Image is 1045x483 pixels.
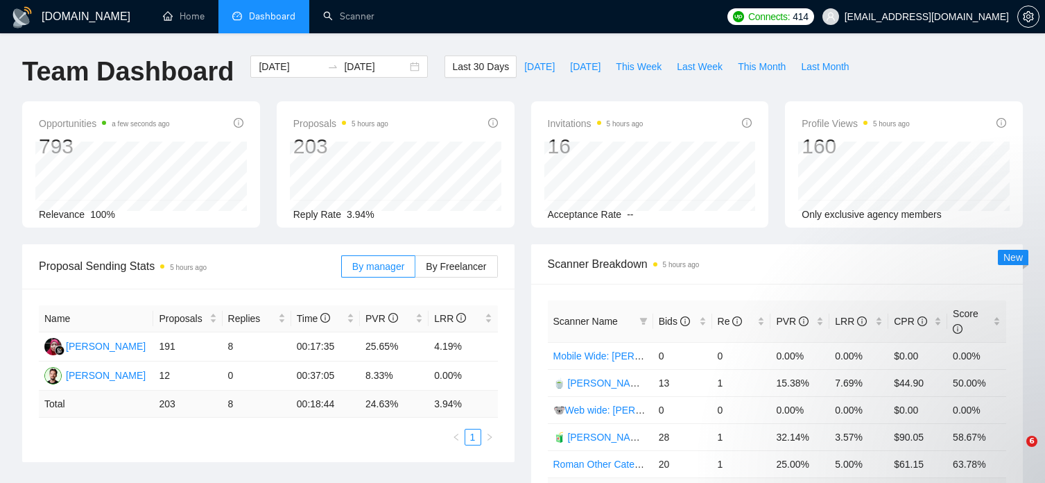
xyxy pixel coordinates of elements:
button: Last Week [669,56,730,78]
td: 1 [712,450,771,477]
span: info-circle [857,316,867,326]
img: RV [44,367,62,384]
button: This Week [608,56,669,78]
td: 0.00% [770,342,829,369]
span: [DATE] [524,59,555,74]
td: 8 [223,391,291,418]
span: 6 [1026,436,1037,447]
a: 🐨Web wide: [PERSON_NAME] 03/07 old але перест на веб проф [553,405,847,416]
span: Opportunities [39,115,170,132]
td: 8 [223,332,291,362]
span: CPR [894,316,926,327]
span: Proposals [293,115,388,132]
a: 1 [465,430,481,445]
span: Proposals [159,311,206,326]
span: Reply Rate [293,209,341,220]
td: Total [39,391,153,418]
td: 00:17:35 [291,332,360,362]
span: info-circle [320,313,330,323]
td: 8.33% [360,362,429,391]
li: 1 [465,429,481,446]
time: 5 hours ago [170,264,207,271]
a: setting [1017,11,1039,22]
span: Last Week [677,59,723,74]
span: dashboard [232,11,242,21]
time: 5 hours ago [607,120,644,128]
span: Last 30 Days [452,59,509,74]
td: $0.00 [888,342,947,369]
td: 203 [153,391,222,418]
span: LRR [434,313,466,324]
span: Time [297,313,330,324]
button: setting [1017,6,1039,28]
span: By Freelancer [426,261,486,272]
span: 414 [793,9,808,24]
input: Start date [259,59,322,74]
time: a few seconds ago [112,120,169,128]
td: 0.00% [429,362,497,391]
td: 4.19% [429,332,497,362]
span: -- [627,209,633,220]
td: 13 [653,369,712,396]
button: Last Month [793,56,856,78]
td: 0.00% [770,396,829,423]
td: 1 [712,369,771,396]
time: 5 hours ago [873,120,910,128]
td: 24.63 % [360,391,429,418]
span: info-circle [953,324,962,334]
td: 0 [653,396,712,423]
span: info-circle [996,118,1006,128]
a: Roman Other Categories: UX/UI & Web design copy [PERSON_NAME] [553,459,861,470]
span: info-circle [680,316,690,326]
span: [DATE] [570,59,601,74]
img: upwork-logo.png [733,11,744,22]
button: [DATE] [517,56,562,78]
span: info-circle [732,316,742,326]
span: info-circle [917,316,927,326]
div: 793 [39,133,170,160]
img: logo [11,6,33,28]
td: 25.65% [360,332,429,362]
div: [PERSON_NAME] [66,339,146,354]
li: Next Page [481,429,498,446]
td: 25.00% [770,450,829,477]
span: Scanner Breakdown [548,255,1007,273]
span: Relevance [39,209,85,220]
button: [DATE] [562,56,608,78]
span: Connects: [748,9,790,24]
span: This Month [738,59,786,74]
span: Replies [228,311,275,326]
span: Dashboard [249,10,295,22]
td: 20 [653,450,712,477]
button: Last 30 Days [444,56,517,78]
span: swap-right [327,61,338,72]
span: Only exclusive agency members [802,209,942,220]
span: right [485,433,494,441]
td: 5.00% [829,450,888,477]
td: 32.14% [770,423,829,450]
td: 0.00% [829,342,888,369]
span: Invitations [548,115,644,132]
span: PVR [776,316,809,327]
span: New [1003,252,1023,263]
input: End date [344,59,407,74]
td: 00:18:44 [291,391,360,418]
h1: Team Dashboard [22,56,234,88]
span: info-circle [388,313,398,323]
iframe: Intercom live chat [998,436,1031,469]
td: 0 [653,342,712,369]
span: info-circle [488,118,498,128]
span: LRR [835,316,867,327]
span: PVR [365,313,398,324]
a: 🍵 [PERSON_NAME] | Web Wide: 09/12 - Bid in Range [553,378,794,389]
div: 203 [293,133,388,160]
td: 1 [712,423,771,450]
span: filter [639,317,648,325]
td: 15.38% [770,369,829,396]
button: left [448,429,465,446]
span: Score [953,308,978,334]
a: Mobile Wide: [PERSON_NAME] [553,350,692,362]
th: Proposals [153,305,222,332]
td: 0 [712,342,771,369]
td: 3.94 % [429,391,497,418]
